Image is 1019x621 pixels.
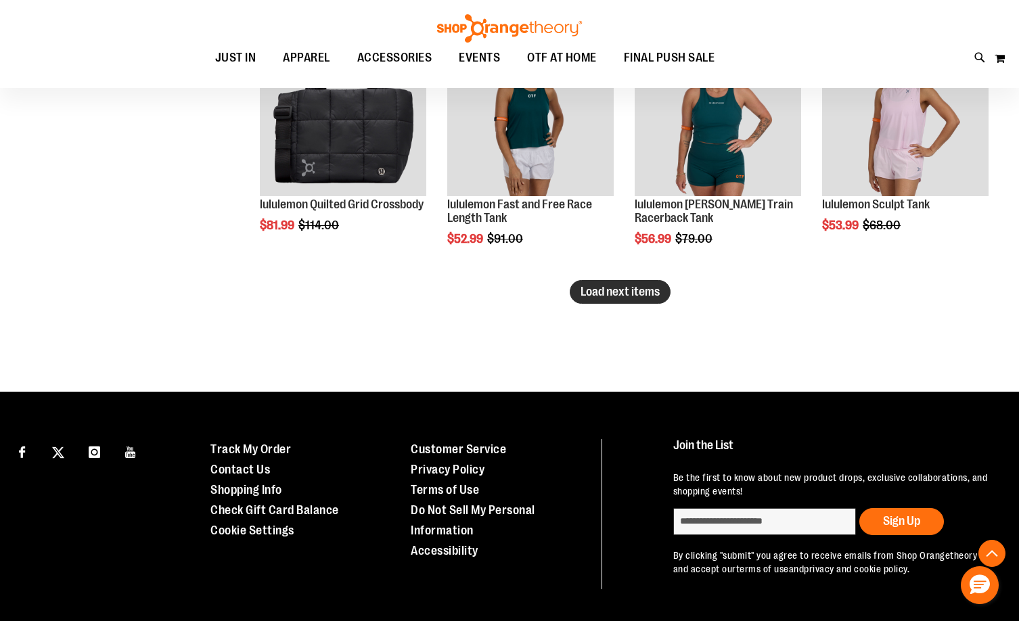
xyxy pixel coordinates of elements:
img: Twitter [52,446,64,459]
div: product [440,24,620,281]
a: EVENTS [445,43,514,74]
a: Customer Service [411,442,506,456]
a: ACCESSORIES [344,43,446,74]
span: Sign Up [883,514,920,528]
a: terms of use [736,563,789,574]
div: product [815,24,995,267]
img: Main Image of 1538347 [822,30,989,197]
span: EVENTS [459,43,500,73]
span: $114.00 [298,218,341,232]
span: $68.00 [863,218,903,232]
a: APPAREL [269,43,344,73]
h4: Join the List [673,439,993,464]
a: lululemon Sculpt Tank [822,198,930,211]
span: OTF AT HOME [527,43,597,73]
img: lululemon Quilted Grid Crossbody [260,30,426,197]
span: JUST IN [215,43,256,73]
a: Check Gift Card Balance [210,503,339,517]
a: Terms of Use [411,483,479,497]
img: lululemon Wunder Train Racerback Tank [635,30,801,197]
span: $91.00 [487,232,525,246]
a: Track My Order [210,442,291,456]
a: Main view of 2024 August lululemon Fast and Free Race Length TankSALE [447,30,614,199]
span: $79.00 [675,232,715,246]
button: Sign Up [859,508,944,535]
button: Hello, have a question? Let’s chat. [961,566,999,604]
a: Shopping Info [210,483,282,497]
a: Visit our Youtube page [119,439,143,463]
a: Privacy Policy [411,463,484,476]
a: Visit our Instagram page [83,439,106,463]
input: enter email [673,508,856,535]
a: lululemon Wunder Train Racerback TankSALE [635,30,801,199]
img: Shop Orangetheory [435,14,584,43]
a: JUST IN [202,43,270,74]
a: Accessibility [411,544,478,557]
button: Back To Top [978,540,1005,567]
button: Load next items [570,280,671,304]
a: Visit our Facebook page [10,439,34,463]
p: By clicking "submit" you agree to receive emails from Shop Orangetheory and accept our and [673,549,993,576]
span: $56.99 [635,232,673,246]
span: FINAL PUSH SALE [624,43,715,73]
a: Main Image of 1538347SALE [822,30,989,199]
a: Cookie Settings [210,524,294,537]
div: product [628,24,808,281]
span: $52.99 [447,232,485,246]
a: lululemon Quilted Grid CrossbodySALE [260,30,426,199]
span: APPAREL [283,43,330,73]
a: OTF AT HOME [514,43,610,74]
span: Load next items [581,285,660,298]
a: Do Not Sell My Personal Information [411,503,535,537]
span: $81.99 [260,218,296,232]
a: lululemon Quilted Grid Crossbody [260,198,424,211]
a: FINAL PUSH SALE [610,43,729,74]
a: privacy and cookie policy. [804,563,909,574]
a: Visit our X page [47,439,70,463]
span: ACCESSORIES [357,43,432,73]
img: Main view of 2024 August lululemon Fast and Free Race Length Tank [447,30,614,197]
a: Contact Us [210,463,270,476]
a: lululemon Fast and Free Race Length Tank [447,198,592,225]
div: product [253,24,433,267]
a: lululemon [PERSON_NAME] Train Racerback Tank [635,198,793,225]
p: Be the first to know about new product drops, exclusive collaborations, and shopping events! [673,471,993,498]
span: $53.99 [822,218,861,232]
